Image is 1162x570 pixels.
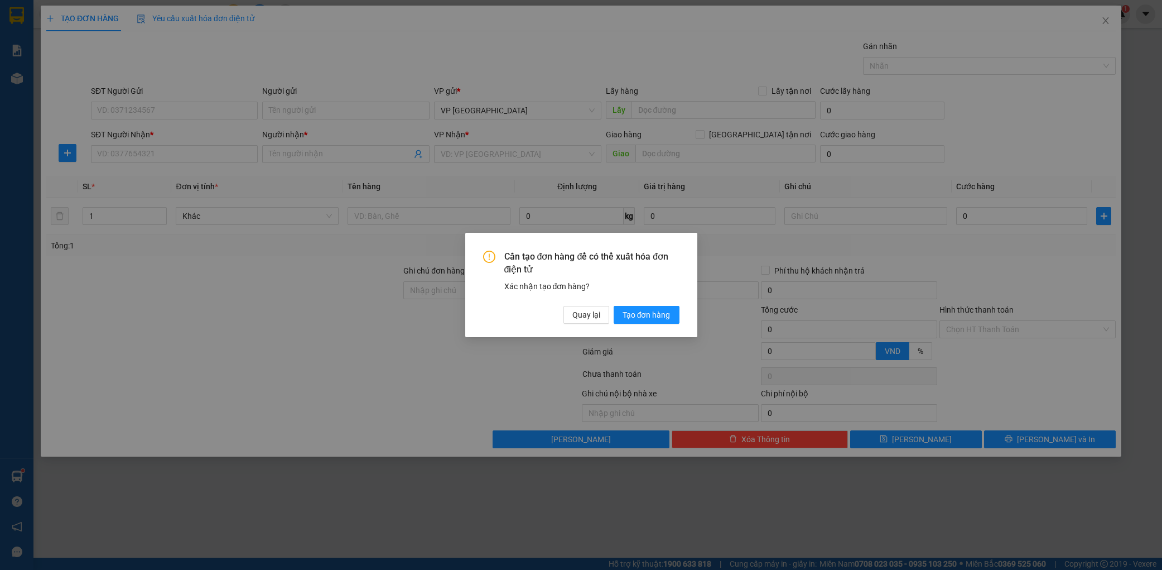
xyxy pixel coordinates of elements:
span: Cần tạo đơn hàng để có thể xuất hóa đơn điện tử [504,251,679,276]
div: Xác nhận tạo đơn hàng? [504,280,679,293]
span: Quay lại [572,309,600,321]
button: Quay lại [563,306,609,324]
button: Tạo đơn hàng [614,306,679,324]
span: Tạo đơn hàng [623,309,671,321]
span: exclamation-circle [483,251,495,263]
